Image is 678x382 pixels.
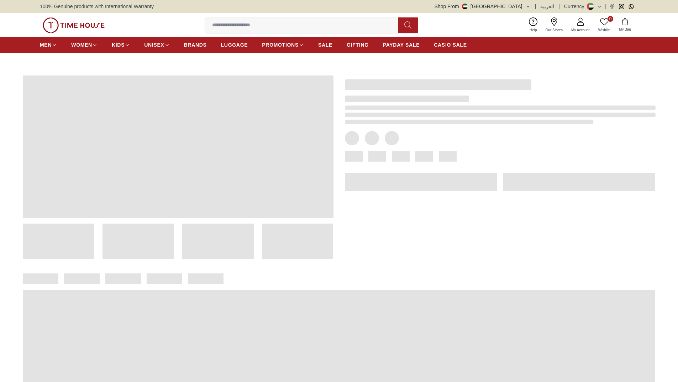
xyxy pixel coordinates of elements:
[347,41,369,48] span: GIFTING
[616,27,634,32] span: My Bag
[383,41,420,48] span: PAYDAY SALE
[434,38,467,51] a: CASIO SALE
[525,16,541,34] a: Help
[527,27,540,33] span: Help
[619,4,624,9] a: Instagram
[40,3,154,10] span: 100% Genuine products with International Warranty
[435,3,531,10] button: Shop From[GEOGRAPHIC_DATA]
[262,41,299,48] span: PROMOTIONS
[541,16,567,34] a: Our Stores
[535,3,536,10] span: |
[43,17,105,33] img: ...
[262,38,304,51] a: PROMOTIONS
[615,17,635,33] button: My Bag
[221,41,248,48] span: LUGGAGE
[558,3,560,10] span: |
[318,41,332,48] span: SALE
[71,38,98,51] a: WOMEN
[40,38,57,51] a: MEN
[629,4,634,9] a: Whatsapp
[40,41,52,48] span: MEN
[462,4,468,9] img: United Arab Emirates
[540,3,554,10] button: العربية
[543,27,566,33] span: Our Stores
[595,27,613,33] span: Wishlist
[144,41,164,48] span: UNISEX
[144,38,169,51] a: UNISEX
[221,38,248,51] a: LUGGAGE
[112,38,130,51] a: KIDS
[608,16,613,22] span: 0
[112,41,125,48] span: KIDS
[184,41,207,48] span: BRANDS
[318,38,332,51] a: SALE
[383,38,420,51] a: PAYDAY SALE
[71,41,92,48] span: WOMEN
[609,4,615,9] a: Facebook
[568,27,593,33] span: My Account
[347,38,369,51] a: GIFTING
[605,3,606,10] span: |
[434,41,467,48] span: CASIO SALE
[594,16,615,34] a: 0Wishlist
[184,38,207,51] a: BRANDS
[564,3,587,10] div: Currency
